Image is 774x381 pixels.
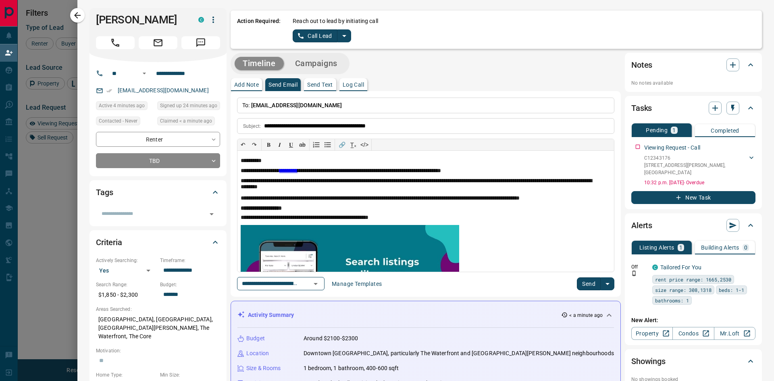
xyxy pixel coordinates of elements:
[322,139,333,150] button: Bullet list
[96,186,113,199] h2: Tags
[249,139,260,150] button: ↷
[157,117,220,128] div: Wed Aug 13 2025
[347,139,359,150] button: T̲ₓ
[268,82,298,87] p: Send Email
[293,17,378,25] p: Reach out to lead by initiating call
[160,102,217,110] span: Signed up 24 minutes ago
[631,219,652,232] h2: Alerts
[181,36,220,49] span: Message
[359,139,370,150] button: </>
[299,142,306,148] s: ab
[96,347,220,354] p: Motivation:
[297,139,308,150] button: ab
[631,58,652,71] h2: Notes
[631,271,637,276] svg: Push Notification Only
[639,245,674,250] p: Listing Alerts
[327,277,387,290] button: Manage Templates
[96,183,220,202] div: Tags
[248,311,294,319] p: Activity Summary
[99,117,137,125] span: Contacted - Never
[307,82,333,87] p: Send Text
[285,139,297,150] button: 𝐔
[96,371,156,379] p: Home Type:
[246,349,269,358] p: Location
[655,286,712,294] span: size range: 308,1318
[96,13,186,26] h1: [PERSON_NAME]
[96,257,156,264] p: Actively Searching:
[106,88,112,94] svg: Email Verified
[711,128,739,133] p: Completed
[569,312,603,319] p: < a minute ago
[701,245,739,250] p: Building Alerts
[96,36,135,49] span: Call
[631,327,673,340] a: Property
[289,142,293,148] span: 𝐔
[631,263,647,271] p: Off
[655,275,731,283] span: rent price range: 1665,2530
[343,82,364,87] p: Log Call
[96,233,220,252] div: Criteria
[274,139,285,150] button: 𝑰
[293,29,351,42] div: split button
[96,306,220,313] p: Areas Searched:
[96,153,220,168] div: TBD
[241,225,459,321] img: search_like_a_pro.jpg
[631,79,755,87] p: No notes available
[139,36,177,49] span: Email
[99,102,145,110] span: Active 4 minutes ago
[655,296,689,304] span: bathrooms: 1
[577,277,614,290] div: split button
[304,349,614,358] p: Downtown [GEOGRAPHIC_DATA], particularly The Waterfront and [GEOGRAPHIC_DATA][PERSON_NAME] neighb...
[198,17,204,23] div: condos.ca
[251,102,342,108] span: [EMAIL_ADDRESS][DOMAIN_NAME]
[96,288,156,302] p: $1,850 - $2,300
[652,264,658,270] div: condos.ca
[644,162,747,176] p: [STREET_ADDRESS][PERSON_NAME] , [GEOGRAPHIC_DATA]
[246,334,265,343] p: Budget
[160,257,220,264] p: Timeframe:
[646,127,668,133] p: Pending
[160,371,220,379] p: Min Size:
[287,57,345,70] button: Campaigns
[631,352,755,371] div: Showings
[234,82,259,87] p: Add Note
[672,127,676,133] p: 1
[631,98,755,118] div: Tasks
[714,327,755,340] a: Mr.Loft
[263,139,274,150] button: 𝐁
[237,308,614,323] div: Activity Summary< a minute ago
[631,191,755,204] button: New Task
[744,245,747,250] p: 0
[157,101,220,112] div: Wed Aug 13 2025
[336,139,347,150] button: 🔗
[237,139,249,150] button: ↶
[160,281,220,288] p: Budget:
[96,281,156,288] p: Search Range:
[644,144,700,152] p: Viewing Request - Call
[660,264,701,271] a: Tailored For You
[672,327,714,340] a: Condos
[644,154,747,162] p: C12343176
[644,153,755,178] div: C12343176[STREET_ADDRESS][PERSON_NAME],[GEOGRAPHIC_DATA]
[96,313,220,343] p: [GEOGRAPHIC_DATA], [GEOGRAPHIC_DATA], [GEOGRAPHIC_DATA][PERSON_NAME], The Waterfront, The Core
[631,316,755,325] p: New Alert:
[311,139,322,150] button: Numbered list
[118,87,209,94] a: [EMAIL_ADDRESS][DOMAIN_NAME]
[237,98,614,113] p: To:
[719,286,744,294] span: beds: 1-1
[96,236,122,249] h2: Criteria
[206,208,217,220] button: Open
[160,117,212,125] span: Claimed < a minute ago
[631,102,652,115] h2: Tasks
[243,123,261,130] p: Subject:
[310,278,321,289] button: Open
[304,334,358,343] p: Around $2100-$2300
[293,29,337,42] button: Call Lead
[235,57,284,70] button: Timeline
[631,216,755,235] div: Alerts
[644,179,755,186] p: 10:32 p.m. [DATE] - Overdue
[96,101,153,112] div: Wed Aug 13 2025
[304,364,399,373] p: 1 bedroom, 1 bathroom, 400-600 sqft
[96,132,220,147] div: Renter
[237,17,281,42] p: Action Required:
